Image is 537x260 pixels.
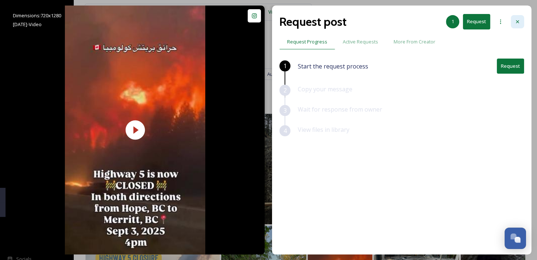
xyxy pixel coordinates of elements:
span: 1 [283,62,287,70]
button: Request [463,14,490,29]
span: 4 [283,126,287,135]
span: Active Requests [343,38,378,45]
span: More From Creator [394,38,435,45]
img: thumbnail [65,6,205,254]
span: 1 [451,18,454,25]
span: 3 [283,106,287,115]
span: Wait for response from owner [298,105,382,113]
span: Dimensions: 720 x 1280 [13,12,61,19]
span: View files in library [298,126,349,134]
span: Copy your message [298,85,352,93]
button: Request [497,59,524,74]
span: Start the request process [298,62,368,71]
button: Open Chat [505,228,526,249]
span: 2 [283,86,287,95]
h2: Request post [279,13,346,31]
span: Request Progress [287,38,327,45]
span: [DATE] - Video [13,21,42,28]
